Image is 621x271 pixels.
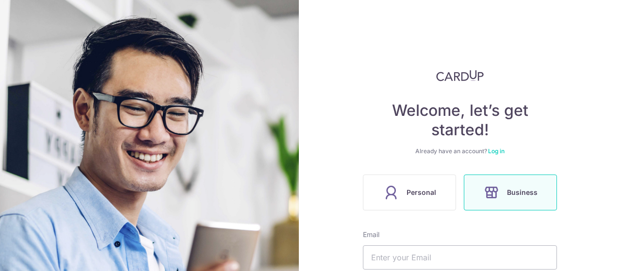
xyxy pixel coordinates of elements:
[363,147,557,155] div: Already have an account?
[507,187,538,198] span: Business
[363,101,557,140] h4: Welcome, let’s get started!
[363,230,379,239] label: Email
[359,175,460,210] a: Personal
[407,187,436,198] span: Personal
[488,147,505,155] a: Log in
[363,245,557,270] input: Enter your Email
[436,70,484,81] img: CardUp Logo
[460,175,561,210] a: Business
